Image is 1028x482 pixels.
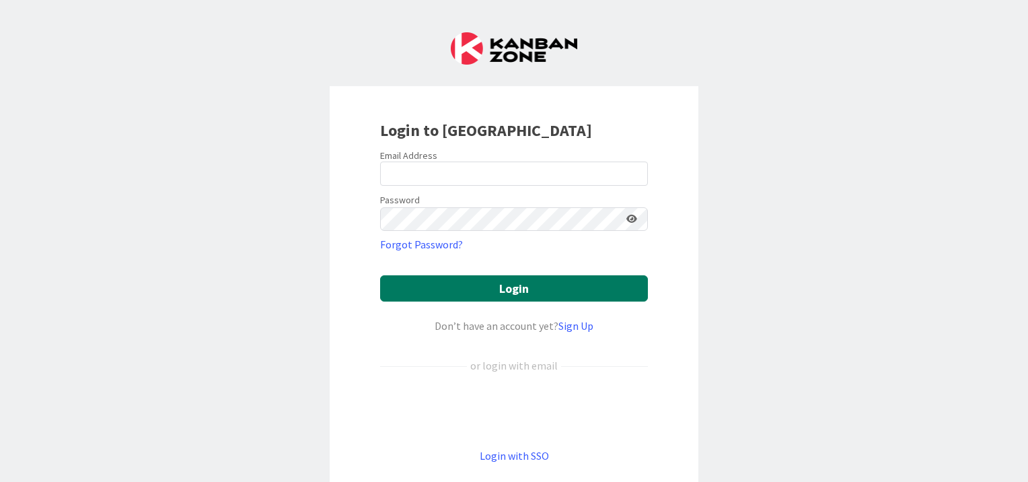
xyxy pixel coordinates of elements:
div: Don’t have an account yet? [380,318,648,334]
label: Password [380,193,420,207]
a: Forgot Password? [380,236,463,252]
b: Login to [GEOGRAPHIC_DATA] [380,120,592,141]
button: Login [380,275,648,302]
img: Kanban Zone [451,32,577,65]
a: Sign Up [558,319,593,333]
iframe: Botão Iniciar sessão com o Google [373,396,655,425]
div: or login with email [467,357,561,374]
label: Email Address [380,149,437,162]
a: Login with SSO [480,449,549,462]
